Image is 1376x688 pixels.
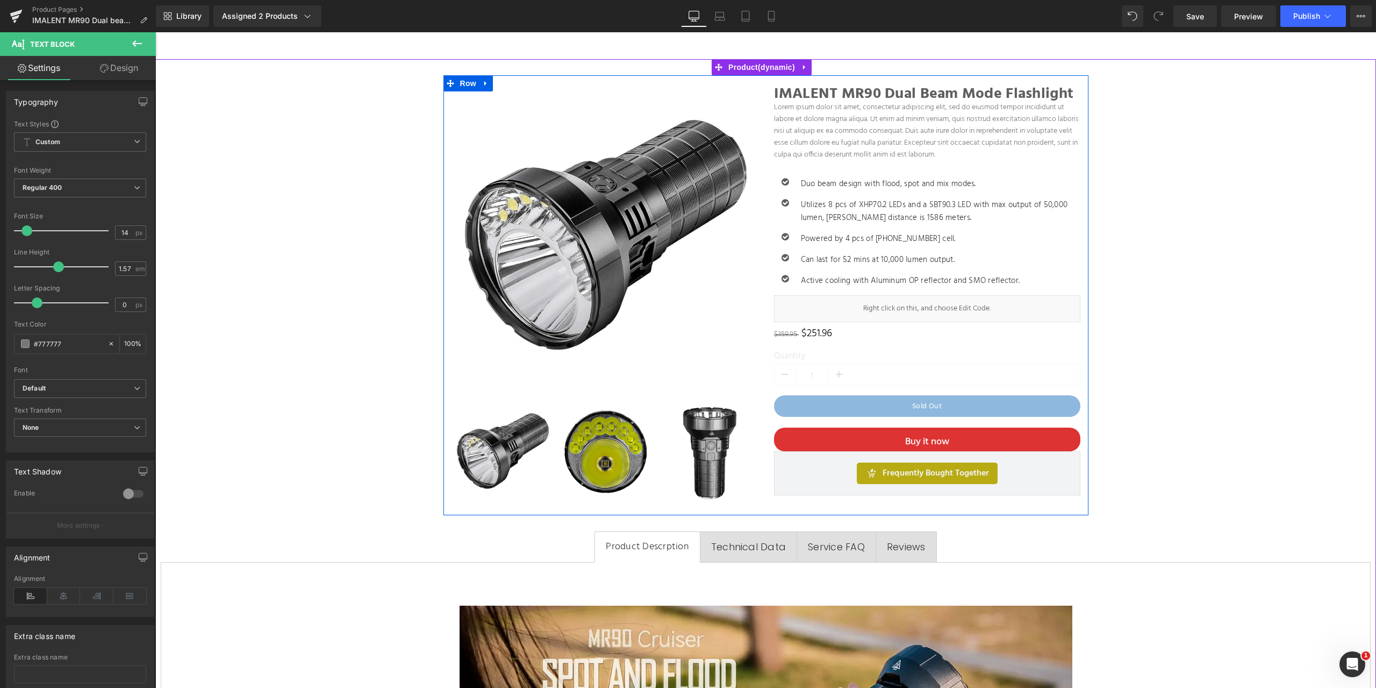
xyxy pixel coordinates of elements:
[297,370,398,471] img: IMALENT MR90 50000 lumen flashlight
[619,319,925,332] label: Quantity
[1293,12,1320,20] span: Publish
[450,507,533,523] div: Product Descrption
[120,335,146,353] div: %
[732,508,770,521] span: Reviews
[32,16,135,25] span: IMALENT MR90 Dual beam flashlight
[14,461,61,476] div: Text Shadow
[400,370,500,471] img: IMALENT MR90 50000 lumen flashlight
[23,384,46,393] i: Default
[1339,651,1365,677] iframe: Intercom live chat
[14,321,146,328] div: Text Color
[503,370,604,471] img: IMALENT MR90 50000 lumen flashlight
[14,626,75,641] div: Extra class name
[14,119,146,128] div: Text Styles
[34,338,103,350] input: Color
[646,221,925,234] p: Can last for 52 mins at 10,000 lumen output.
[646,242,925,255] p: Active cooling with Aluminum OP reflector and SMO reflector.
[135,301,145,308] span: px
[14,91,58,107] div: Typography
[14,407,146,414] div: Text Transform
[642,27,656,43] a: Expand / Collapse
[57,521,100,530] p: More settings
[6,513,154,538] button: More settings
[1280,5,1346,27] button: Publish
[646,293,677,309] span: $251.96
[733,5,758,27] a: Tablet
[14,489,112,500] div: Enable
[1234,11,1263,22] span: Preview
[400,370,500,477] a: IMALENT MR90 50000 lumen flashlight
[222,11,313,22] div: Assigned 2 Products
[14,249,146,256] div: Line Height
[14,366,146,374] div: Font
[35,138,60,147] b: Custom
[681,5,707,27] a: Desktop
[619,363,925,385] button: Sold Out
[556,508,630,521] span: Technical Data
[619,296,642,308] span: $359.95
[14,575,146,583] div: Alignment
[646,166,925,192] p: Utilizes 8 pcs of XHP70.2 LEDs and a SBT90.3 LED with max output of 50,000 lumen, [PERSON_NAME] d...
[646,200,925,213] p: Powered by 4 pcs of [PHONE_NUMBER] cell.
[23,423,39,431] b: None
[1122,5,1143,27] button: Undo
[619,395,925,419] button: Buy it now
[1186,11,1204,22] span: Save
[619,54,925,69] h1: IMALENT MR90 Dual Beam Mode Flashlight
[30,40,75,48] span: Text Block
[1350,5,1372,27] button: More
[619,69,925,129] p: Lorem ipsum dolor sit amet, consectetur adipiscing elit, sed do eiusmod tempor incididunt ut labo...
[324,43,338,59] a: Expand / Collapse
[14,212,146,220] div: Font Size
[14,547,51,562] div: Alignment
[32,5,156,14] a: Product Pages
[302,43,324,59] span: Row
[1221,5,1276,27] a: Preview
[503,370,604,477] a: IMALENT MR90 50000 lumen flashlight
[135,229,145,236] span: px
[176,11,202,21] span: Library
[757,368,786,380] span: Sold Out
[297,370,398,477] a: IMALENT MR90 50000 lumen flashlight
[646,145,925,158] p: Duo beam design with flood, spot and mix modes.
[23,183,62,191] b: Regular 400
[1361,651,1370,660] span: 1
[707,5,733,27] a: Laptop
[758,5,784,27] a: Mobile
[156,5,209,27] a: New Library
[80,56,158,80] a: Design
[14,285,146,292] div: Letter Spacing
[727,435,834,448] span: Frequently Bought Together
[14,654,146,661] div: Extra class name
[1148,5,1169,27] button: Redo
[570,27,642,43] span: Product
[14,167,146,174] div: Font Weight
[653,508,709,521] span: Service FAQ
[135,265,145,272] span: em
